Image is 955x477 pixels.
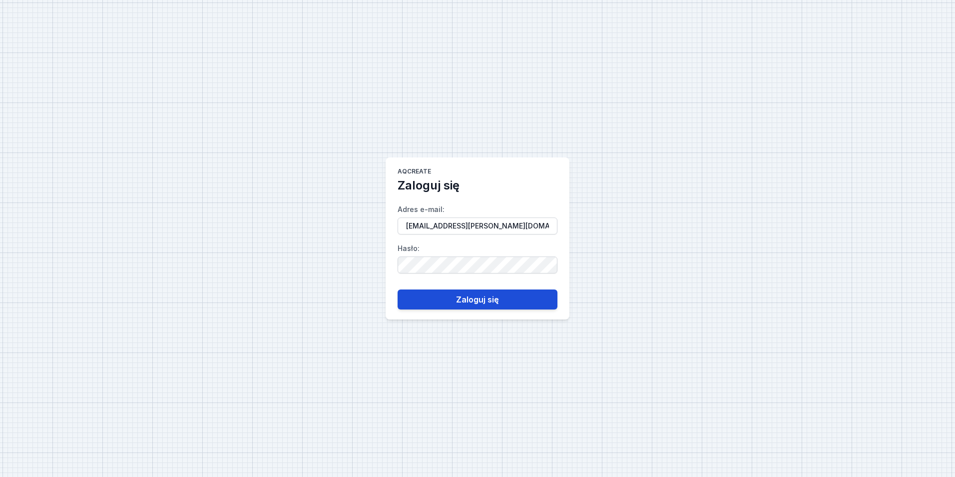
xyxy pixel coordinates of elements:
[398,289,557,309] button: Zaloguj się
[398,217,557,234] input: Adres e-mail:
[398,177,460,193] h2: Zaloguj się
[398,167,431,177] h1: AQcreate
[398,201,557,234] label: Adres e-mail :
[398,240,557,273] label: Hasło :
[398,256,557,273] input: Hasło:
